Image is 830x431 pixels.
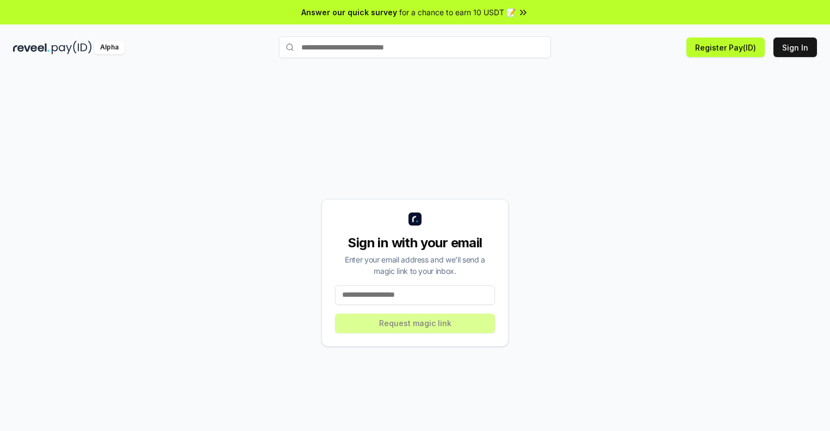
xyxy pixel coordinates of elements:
img: logo_small [408,213,422,226]
img: pay_id [52,41,92,54]
div: Sign in with your email [335,234,495,252]
div: Alpha [94,41,125,54]
div: Enter your email address and we’ll send a magic link to your inbox. [335,254,495,277]
button: Sign In [773,38,817,57]
img: reveel_dark [13,41,49,54]
span: for a chance to earn 10 USDT 📝 [399,7,516,18]
button: Register Pay(ID) [686,38,765,57]
span: Answer our quick survey [301,7,397,18]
